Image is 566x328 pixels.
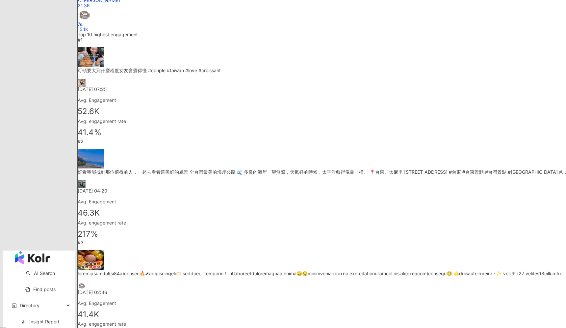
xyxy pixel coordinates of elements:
[78,270,566,277] div: loremipsumdol(si84a)consec🔥⬈adipiscingeli🫶🏻 seddoei、temporin！ utlaboreetdoloremagnaa enima🤤🤤minim...
[78,3,566,8] div: 21.3K
[78,87,566,92] p: [DATE] 07:25
[21,319,60,324] a: Insight Report
[78,67,566,74] div: 可頌要大到什麼程度女友會覺得怪 #couple #taiwan #love #croissant
[78,97,566,104] div: Avg. Engagement
[78,300,566,307] div: Avg. Engagement
[78,21,566,27] div: 𝟕𝐮
[78,188,566,194] p: [DATE] 04:20
[78,139,566,144] p: #2
[78,290,566,295] p: [DATE] 02:36
[78,8,566,32] a: KOL Avatar𝟕𝐮15.1K
[78,180,86,188] img: KOL Avatar
[78,282,86,290] img: KOL Avatar
[78,37,566,43] p: #1
[26,270,55,276] a: searchAI Search
[78,126,102,139] span: 41.4%
[78,320,566,328] div: Avg. engagement rate
[78,198,566,205] div: Avg. Engagement
[78,149,104,168] img: 好希望能找到那位值得的人，一起去看看這美好的風景 全台灣最美的海岸公路 🌊 多良的海岸一望無際，天氣好的時候，太平洋藍得像畫一樣。 📍台東。太麻里 Nanhui Rd, Taimali Town...
[78,79,86,87] img: KOL Avatar
[78,240,566,245] p: #3
[78,8,91,21] img: KOL Avatar
[78,27,566,32] div: 15.1K
[78,47,104,67] img: 可頌要大到什麼程度女友會覺得怪 #couple #taiwan #love #croissant
[25,286,56,292] a: Find posts
[78,168,566,176] div: 好希望能找到那位值得的人，一起去看看這美好的風景 全台灣最美的海岸公路 🌊 多良的海岸一望無際，天氣好的時候，太平洋藍得像畫一樣。 📍台東。太麻里 [STREET_ADDRESS] #台東 #台...
[78,250,104,270] img: 真的太佛了點一碗銅板價豆花(最低30元)就可以無限續🔥⬈大家千萬千萬記得不要浪費喔🫶🏻 無論是豆花糖水、配料選擇都蠻多的！ 那天去的時候看到老闆在旁邊辛苦手炒一大鍋糖水 真的超級香🤤🤤忍不住多續...
[78,118,566,125] div: Avg. engagement rate
[78,105,99,118] span: 52.6K
[78,270,566,277] div: 真的太佛了點一碗銅板價豆花(最低30元)就可以無限續🔥⬈大家千萬千萬記得不要浪費喔🫶🏻 無論是豆花糖水、配料選擇都蠻多的！ 那天去的時候看到老闆在旁邊辛苦手炒一大鍋糖水 真的超級香🤤🤤忍不住多續...
[78,168,566,176] div: 好希望能找到那位值得的人，一起去看看這美好的風景 全台灣最美的海岸公路 🌊 多良的海岸一望無際，天氣好的時候，太平洋藍得像畫一樣。 📍台東。太麻里 Nanhui Rd, Taimali Town...
[78,32,566,37] div: Top 10 highest engagement
[78,308,99,321] span: 41.4K
[20,298,39,313] span: Directory
[15,251,50,264] img: logo
[78,228,98,240] span: 217%
[78,219,566,226] div: Avg. engagement rate
[78,207,100,219] span: 46.3K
